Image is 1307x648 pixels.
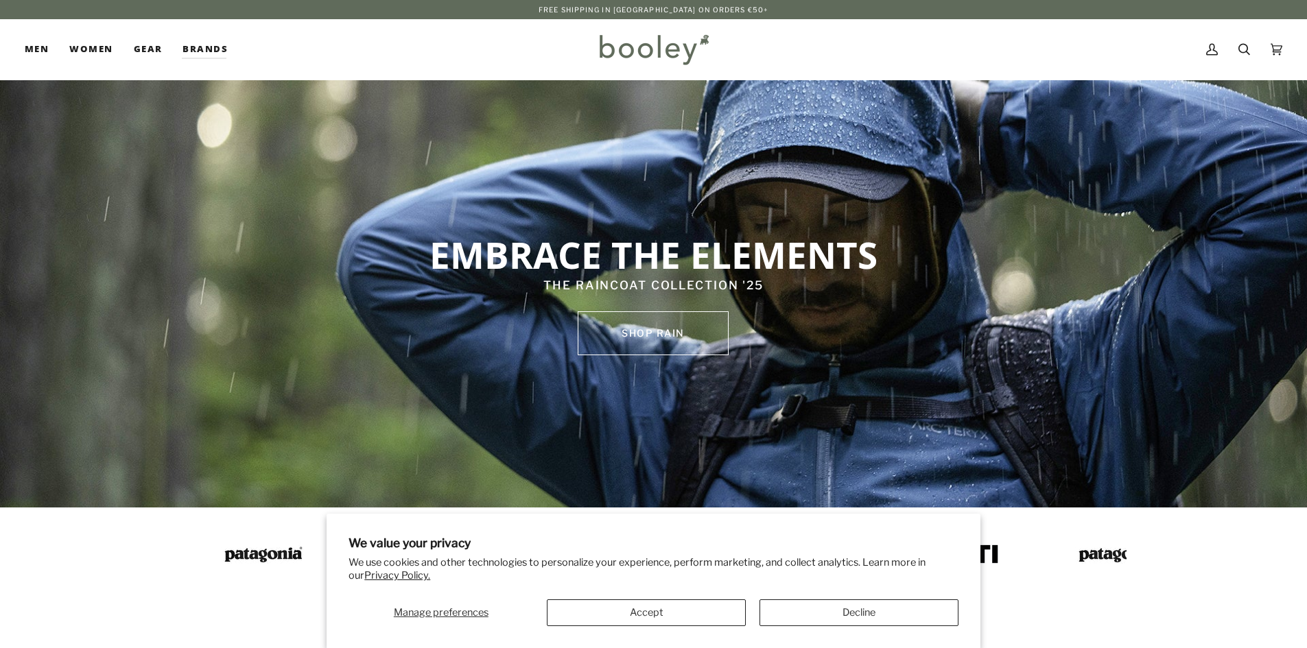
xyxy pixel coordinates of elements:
a: Gear [123,19,173,80]
a: Brands [172,19,238,80]
p: We use cookies and other technologies to personalize your experience, perform marketing, and coll... [349,556,958,582]
button: Accept [547,599,746,626]
img: Booley [593,29,714,69]
button: Manage preferences [349,599,533,626]
a: Women [59,19,123,80]
p: EMBRACE THE ELEMENTS [259,232,1048,277]
span: Manage preferences [394,606,488,619]
span: Women [69,43,113,56]
span: Gear [134,43,163,56]
span: Men [25,43,49,56]
h2: We value your privacy [349,536,958,550]
p: Free Shipping in [GEOGRAPHIC_DATA] on Orders €50+ [539,4,768,15]
span: Brands [182,43,228,56]
a: Privacy Policy. [364,569,430,581]
p: THE RAINCOAT COLLECTION '25 [259,277,1048,295]
button: Decline [760,599,958,626]
a: Men [25,19,59,80]
a: SHOP rain [578,311,729,355]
